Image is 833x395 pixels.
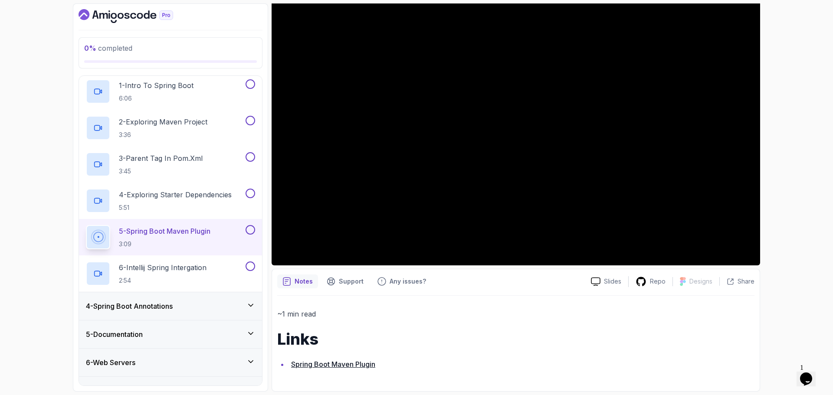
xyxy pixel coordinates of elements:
button: 5-Spring Boot Maven Plugin3:09 [86,225,255,249]
p: 3 - Parent Tag In pom.xml [119,153,203,163]
button: 5-Documentation [79,320,262,348]
p: 3:36 [119,131,207,139]
p: 5 - Spring Boot Maven Plugin [119,226,210,236]
button: 6-Intellij Spring Intergation2:54 [86,261,255,286]
p: 3:45 [119,167,203,176]
a: Repo [629,276,672,287]
button: 2-Exploring Maven Project3:36 [86,116,255,140]
button: 4-Spring Boot Annotations [79,292,262,320]
h3: 6 - Web Servers [86,357,135,368]
h3: 5 - Documentation [86,329,143,340]
a: Spring Boot Maven Plugin [291,360,375,369]
button: 1-Intro To Spring Boot6:06 [86,79,255,104]
span: 0 % [84,44,96,52]
h3: 4 - Spring Boot Annotations [86,301,173,311]
p: Designs [689,277,712,286]
a: Slides [584,277,628,286]
button: 3-Parent Tag In pom.xml3:45 [86,152,255,176]
p: 1 - Intro To Spring Boot [119,80,193,91]
button: notes button [277,274,318,288]
p: Share [738,277,754,286]
button: Share [719,277,754,286]
h1: Links [277,330,754,348]
p: Any issues? [390,277,426,286]
p: 2 - Exploring Maven Project [119,117,207,127]
p: 5:51 [119,203,232,212]
p: Notes [295,277,313,286]
button: Support button [321,274,369,288]
button: 4-Exploring Starter Dependencies5:51 [86,189,255,213]
a: Dashboard [79,9,193,23]
span: completed [84,44,132,52]
p: Repo [650,277,666,286]
p: 2:54 [119,276,207,285]
p: Support [339,277,364,286]
button: 6-Web Servers [79,349,262,376]
p: 6:06 [119,94,193,103]
p: ~1 min read [277,308,754,320]
button: Feedback button [372,274,431,288]
p: 4 - Exploring Starter Dependencies [119,189,232,200]
iframe: chat widget [797,360,824,386]
p: Slides [604,277,621,286]
p: 6 - Intellij Spring Intergation [119,262,207,273]
p: 3:09 [119,240,210,248]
